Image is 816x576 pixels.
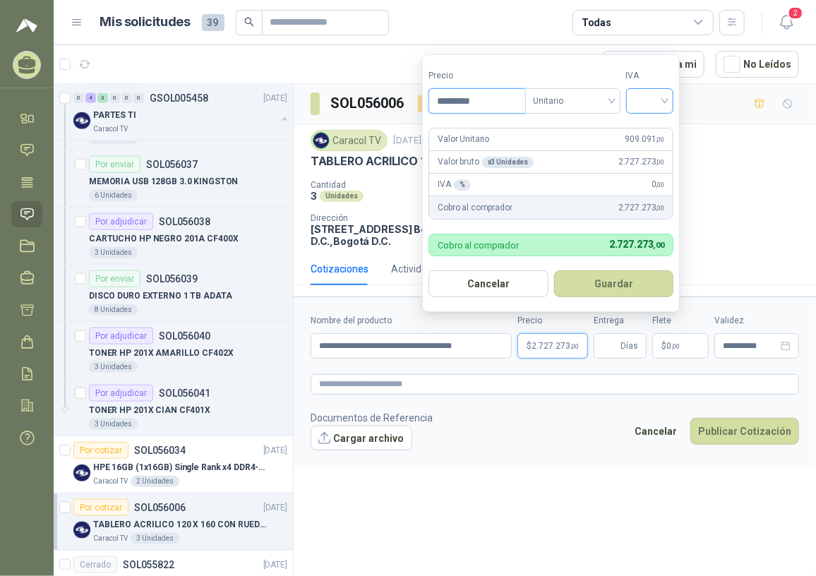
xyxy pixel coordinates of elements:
[582,15,611,30] div: Todas
[716,51,799,78] button: No Leídos
[690,418,799,445] button: Publicar Cotización
[73,112,90,129] img: Company Logo
[652,333,709,359] p: $ 0,00
[391,261,433,277] div: Actividad
[438,155,534,169] p: Valor bruto
[517,333,588,359] p: $2.727.273,00
[656,204,665,212] span: ,00
[73,464,90,481] img: Company Logo
[532,342,579,350] span: 2.727.273
[159,217,210,227] p: SOL056038
[89,419,138,430] div: 3 Unidades
[671,342,680,350] span: ,00
[504,53,591,76] div: 1 - 50 de 183
[311,190,317,202] p: 3
[594,314,647,328] label: Entrega
[97,93,108,103] div: 3
[93,461,269,474] p: HPE 16GB (1x16GB) Single Rank x4 DDR4-2400
[609,239,664,250] span: 2.727.273
[89,270,140,287] div: Por enviar
[89,347,234,360] p: TONER HP 201X AMARILLO CF402X
[627,418,685,445] button: Cancelar
[438,133,489,146] p: Valor Unitario
[263,501,287,515] p: [DATE]
[89,190,138,201] div: 6 Unidades
[311,410,433,426] p: Documentos de Referencia
[89,289,232,303] p: DISCO DURO EXTERNO 1 TB ADATA
[89,385,153,402] div: Por adjudicar
[89,156,140,173] div: Por enviar
[73,442,128,459] div: Por cotizar
[438,201,512,215] p: Cobro al comprador
[428,270,548,297] button: Cancelar
[454,179,471,191] div: %
[656,136,665,143] span: ,00
[311,314,512,328] label: Nombre del producto
[93,109,136,122] p: PARTES TI
[263,444,287,457] p: [DATE]
[320,191,364,202] div: Unidades
[54,150,293,208] a: Por enviarSOL056037MEMORIA USB 128GB 3.0 KINGSTON6 Unidades
[652,314,709,328] label: Flete
[146,274,198,284] p: SOL056039
[73,499,128,516] div: Por cotizar
[554,270,674,297] button: Guardar
[73,556,117,573] div: Cerrado
[666,342,680,350] span: 0
[54,436,293,493] a: Por cotizarSOL056034[DATE] Company LogoHPE 16GB (1x16GB) Single Rank x4 DDR4-2400Caracol TV2 Unid...
[134,503,186,512] p: SOL056006
[570,342,579,350] span: ,00
[311,180,481,190] p: Cantidad
[89,404,210,417] p: TONER HP 201X CIAN CF401X
[93,476,128,487] p: Caracol TV
[311,223,452,247] p: [STREET_ADDRESS] Bogotá D.C. , Bogotá D.C.
[54,379,293,436] a: Por adjudicarSOL056041TONER HP 201X CIAN CF401X3 Unidades
[121,93,132,103] div: 0
[625,133,665,146] span: 909.091
[100,12,191,32] h1: Mis solicitudes
[313,133,329,148] img: Company Logo
[428,69,524,83] label: Precio
[54,322,293,379] a: Por adjudicarSOL056040TONER HP 201X AMARILLO CF402X3 Unidades
[89,247,138,258] div: 3 Unidades
[618,201,664,215] span: 2.727.273
[54,493,293,551] a: Por cotizarSOL056006[DATE] Company LogoTABLERO ACRILICO 120 X 160 CON RUEDASCaracol TV3 Unidades
[652,178,664,191] span: 0
[714,314,799,328] label: Validez
[93,518,269,532] p: TABLERO ACRILICO 120 X 160 CON RUEDAS
[774,10,799,35] button: 2
[331,92,407,114] h3: SOL056006
[656,158,665,166] span: ,00
[131,476,179,487] div: 2 Unidades
[438,241,519,250] p: Cobro al comprador
[93,533,128,544] p: Caracol TV
[654,241,665,250] span: ,00
[123,560,174,570] p: SOL055822
[89,175,238,188] p: MEMORIA USB 128GB 3.0 KINGSTON
[418,95,483,112] div: Por cotizar
[131,533,179,544] div: 3 Unidades
[263,558,287,572] p: [DATE]
[438,178,470,191] p: IVA
[73,522,90,539] img: Company Logo
[109,93,120,103] div: 0
[393,134,421,148] p: [DATE]
[626,69,674,83] label: IVA
[85,93,96,103] div: 4
[311,154,548,169] p: TABLERO ACRILICO 120 X 160 CON RUEDAS
[73,93,84,103] div: 0
[618,155,664,169] span: 2.727.273
[517,314,588,328] label: Precio
[16,17,37,34] img: Logo peakr
[482,157,534,168] div: x 3 Unidades
[150,93,208,103] p: GSOL005458
[93,124,128,135] p: Caracol TV
[263,92,287,105] p: [DATE]
[159,388,210,398] p: SOL056041
[134,445,186,455] p: SOL056034
[146,160,198,169] p: SOL056037
[311,213,452,223] p: Dirección
[89,328,153,344] div: Por adjudicar
[620,334,638,358] span: Días
[602,51,704,78] button: Asignado a mi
